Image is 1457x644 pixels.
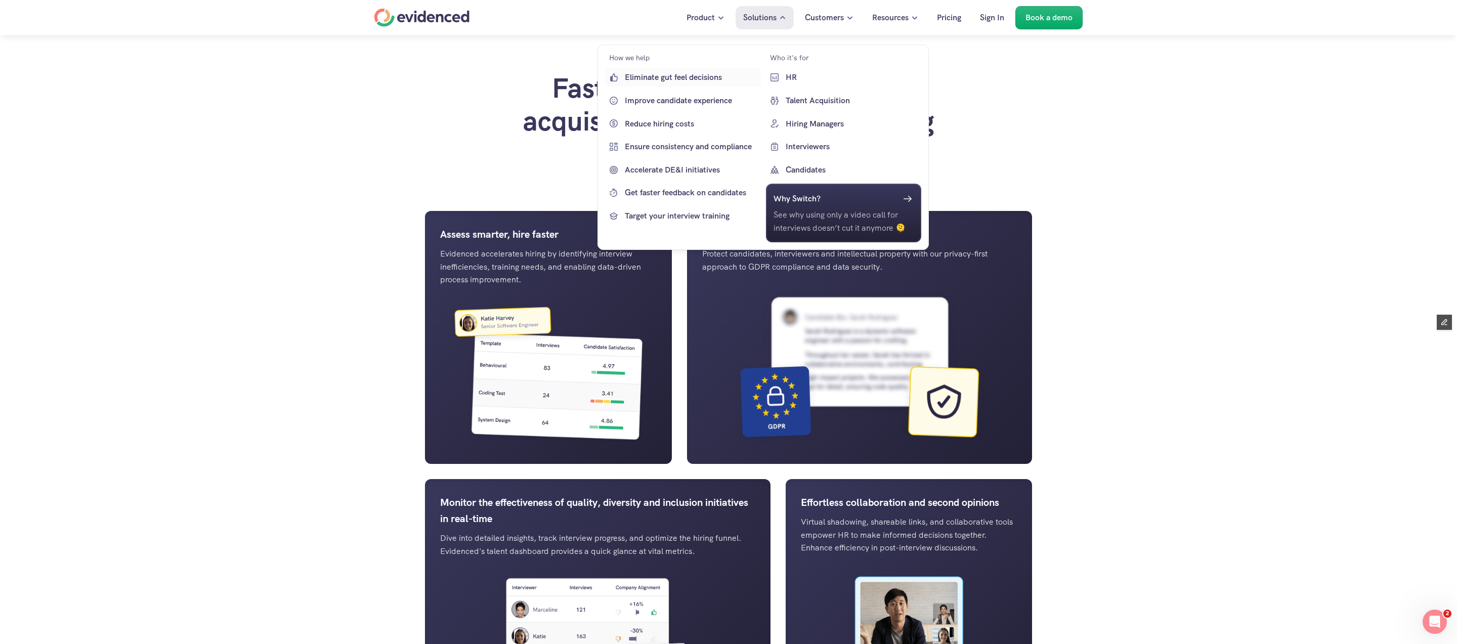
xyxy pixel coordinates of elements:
p: Candidates [785,163,919,177]
p: How we help [609,52,650,63]
a: Home [374,9,469,27]
p: Sign In [980,11,1004,24]
a: Eliminate gut feel decisions [605,68,761,87]
p: Assess smarter, hire faster [440,226,657,242]
a: Sign In [972,6,1012,29]
p: Protect candidates, interviewers and intellectual property with our privacy-first approach to GDP... [702,247,1017,273]
p: Evidenced accelerates hiring by identifying interview inefficiencies, training needs, and enablin... [440,247,657,286]
p: Book a demo [1025,11,1073,24]
img: "" [440,301,657,448]
a: Reduce hiring costs [605,114,761,133]
p: Virtual shadowing, shareable links, and collaborative tools empower HR to make informed decisions... [801,516,1017,554]
a: Ensure consistency and compliance [605,138,761,156]
img: "" [702,288,1017,449]
p: Accelerate DE&I initiatives [625,163,758,177]
p: Who it's for [769,52,808,63]
p: Target your interview training [625,209,758,223]
p: Resources [872,11,909,24]
a: Improve candidate experience [605,92,761,110]
p: Dive into detailed insights, track interview progress, and optimize the hiring funnel. Evidenced'... [440,532,755,557]
p: Get faster feedback on candidates [625,186,758,199]
p: Customers [805,11,844,24]
a: Get faster feedback on candidates [605,184,761,202]
a: Interviewers [765,138,921,156]
p: Hiring Managers [785,117,919,130]
p: Pricing [937,11,961,24]
a: Book a demo [1015,6,1083,29]
button: Edit Framer Content [1437,315,1452,330]
a: Pricing [929,6,969,29]
p: Monitor the effectiveness of quality, diversity and inclusion initiatives in real-time [440,494,755,527]
p: HR [785,71,919,84]
a: Hiring Managers [765,114,921,133]
span: 2 [1443,610,1451,618]
a: Security, privacy & GDPR complianceProtect candidates, interviewers and intellectual property wit... [687,211,1033,464]
p: See why using only a video call for interviews doesn’t cut it anymore 🫠 [773,208,914,234]
h2: Faster, more confident talent acquisition without compromising quality of hire [521,72,936,170]
h6: Why Switch? [773,192,820,205]
p: Eliminate gut feel decisions [625,71,758,84]
p: Solutions [743,11,777,24]
p: Interviewers [785,140,919,153]
p: Product [687,11,715,24]
a: Talent Acquisition [765,92,921,110]
p: Effortless collaboration and second opinions [801,494,1017,510]
a: Candidates [765,161,921,179]
a: Accelerate DE&I initiatives [605,161,761,179]
p: Improve candidate experience [625,94,758,107]
p: Ensure consistency and compliance [625,140,758,153]
p: Talent Acquisition [785,94,919,107]
a: HR [765,68,921,87]
iframe: Intercom live chat [1423,610,1447,634]
a: Target your interview training [605,207,761,225]
a: Why Switch?See why using only a video call for interviews doesn’t cut it anymore 🫠 [765,184,921,242]
p: Reduce hiring costs [625,117,758,130]
a: Assess smarter, hire fasterEvidenced accelerates hiring by identifying interview inefficiencies, ... [425,211,672,464]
